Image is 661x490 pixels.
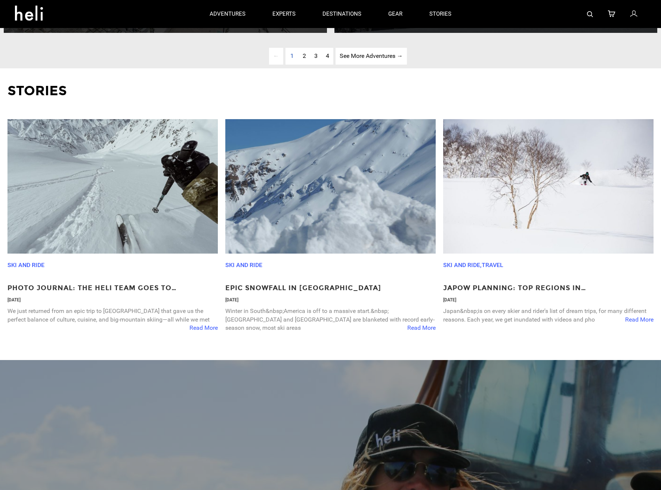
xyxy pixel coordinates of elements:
span: , [480,261,482,269]
span: 2 [303,52,306,59]
img: search-bar-icon.svg [587,11,593,17]
a: Japow Planning: Top Regions in [GEOGRAPHIC_DATA] for Skiing. [443,283,654,293]
p: Japan&nbsp;is on every skier and rider's list of dream trips, for many different reasons. Each ye... [443,307,654,324]
p: [DATE] [443,297,654,303]
img: yasmin-gomes-Io5of1uOtPY-unsplash-800x500.jpg [225,119,436,254]
p: We just returned from an epic trip to [GEOGRAPHIC_DATA] that gave us the perfect balance of cultu... [7,307,218,324]
a: Photo Journal: The Heli Team Goes to [GEOGRAPHIC_DATA] [7,283,218,293]
p: [DATE] [7,297,218,303]
span: ← [269,48,283,65]
a: Ski and Ride [225,261,262,269]
a: Travel [482,261,503,269]
p: Winter in South&nbsp;America is off to a massive start.&nbsp;[GEOGRAPHIC_DATA] and [GEOGRAPHIC_DA... [225,307,436,333]
a: See More Adventures → page [336,48,407,65]
span: Read More [407,324,436,332]
span: 1 [286,48,298,65]
p: destinations [322,10,361,18]
span: 4 [326,52,329,59]
a: Ski and Ride [443,261,480,269]
span: Read More [189,324,218,332]
span: Read More [625,316,654,324]
img: 19-800x500.jpg [7,119,218,254]
img: Japan-Ski-Trip-Planning-800x500.jpg [443,119,654,254]
p: experts [272,10,296,18]
p: adventures [210,10,245,18]
ul: Pagination [254,48,407,65]
p: Stories [7,81,654,100]
a: Epic Snowfall in [GEOGRAPHIC_DATA] [225,283,436,293]
a: Ski and Ride [7,261,44,269]
p: [DATE] [225,297,436,303]
span: 3 [314,52,318,59]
